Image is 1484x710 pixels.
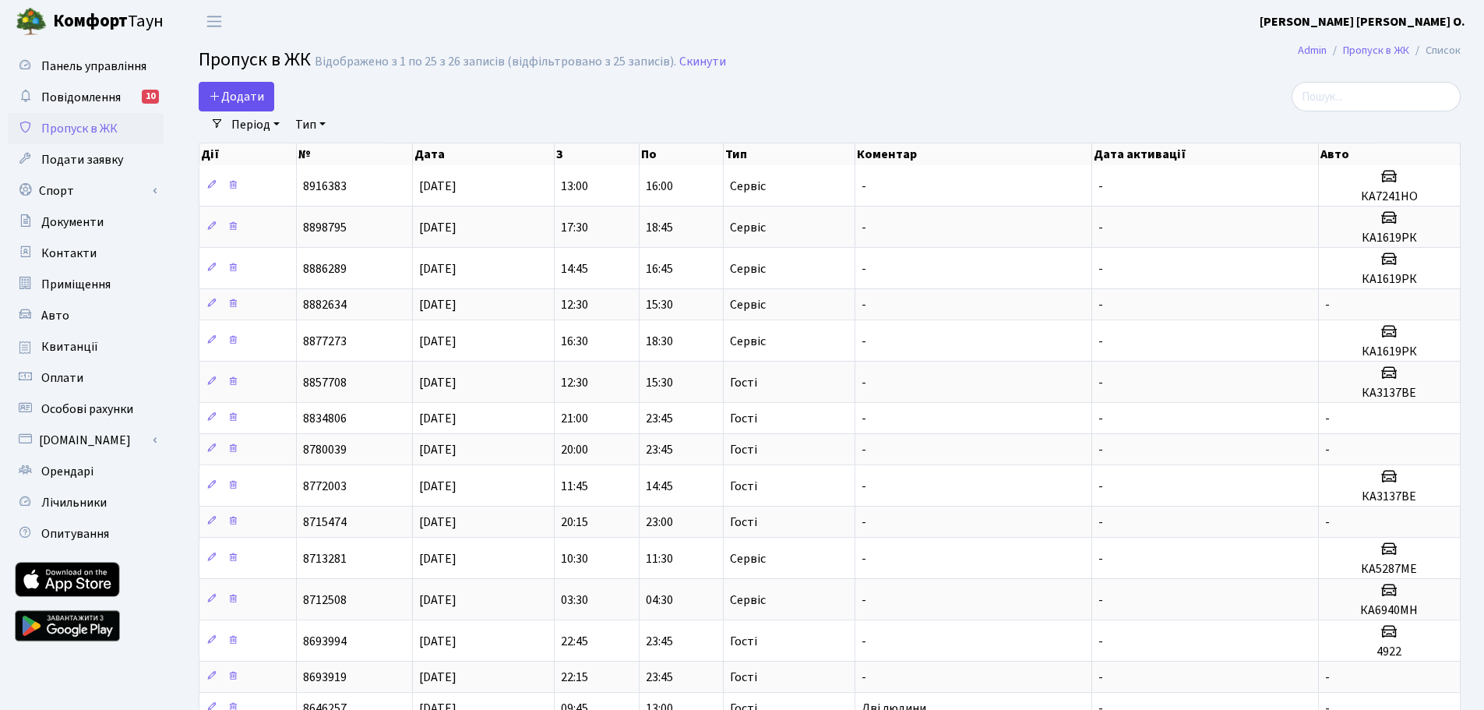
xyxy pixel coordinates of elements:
span: Гості [730,516,757,528]
span: - [862,260,866,277]
span: Сервіс [730,180,766,193]
a: Період [225,111,286,138]
span: Контакти [41,245,97,262]
div: Відображено з 1 по 25 з 26 записів (відфільтровано з 25 записів). [315,55,676,69]
span: - [862,374,866,391]
span: 23:45 [646,633,673,650]
span: [DATE] [419,478,456,495]
th: По [640,143,724,165]
a: Додати [199,82,274,111]
span: Приміщення [41,276,111,293]
span: 8693994 [303,633,347,650]
span: 10:30 [561,550,588,567]
span: [DATE] [419,633,456,650]
span: - [862,296,866,313]
span: [DATE] [419,441,456,458]
a: Пропуск в ЖК [8,113,164,144]
span: Гості [730,480,757,493]
span: 21:00 [561,410,588,427]
span: - [1098,478,1103,495]
th: № [297,143,413,165]
span: - [862,333,866,350]
input: Пошук... [1292,82,1461,111]
span: 14:45 [646,478,673,495]
span: 16:00 [646,178,673,195]
span: 22:15 [561,669,588,686]
span: - [1098,219,1103,236]
span: - [1098,633,1103,650]
span: - [1098,550,1103,567]
span: 12:30 [561,374,588,391]
span: - [862,478,866,495]
span: - [862,592,866,609]
a: Опитування [8,518,164,549]
span: Сервіс [730,298,766,311]
span: 8882634 [303,296,347,313]
span: 12:30 [561,296,588,313]
span: 8713281 [303,550,347,567]
span: - [1098,260,1103,277]
a: Оплати [8,362,164,394]
span: Панель управління [41,58,146,75]
span: - [1325,410,1330,427]
h5: КА6940МН [1325,603,1454,618]
span: 23:00 [646,514,673,531]
span: [DATE] [419,669,456,686]
h5: КА1619РК [1325,344,1454,359]
th: Авто [1319,143,1461,165]
span: 03:30 [561,592,588,609]
span: Пропуск в ЖК [41,120,118,137]
span: Квитанції [41,338,98,355]
span: 20:15 [561,514,588,531]
span: 8715474 [303,514,347,531]
span: - [1098,592,1103,609]
span: Додати [209,88,264,105]
a: [PERSON_NAME] [PERSON_NAME] О. [1260,12,1465,31]
span: Оплати [41,369,83,387]
span: Особові рахунки [41,401,133,418]
span: Документи [41,214,104,231]
a: Пропуск в ЖК [1343,42,1409,58]
button: Переключити навігацію [195,9,234,34]
a: [DOMAIN_NAME] [8,425,164,456]
span: 18:30 [646,333,673,350]
span: Гості [730,412,757,425]
th: Тип [724,143,855,165]
span: Сервіс [730,263,766,275]
span: Гості [730,635,757,648]
span: 8886289 [303,260,347,277]
h5: КА1619РК [1325,272,1454,287]
b: [PERSON_NAME] [PERSON_NAME] О. [1260,13,1465,30]
a: Admin [1298,42,1327,58]
a: Контакти [8,238,164,269]
a: Спорт [8,175,164,207]
span: - [862,669,866,686]
span: - [862,441,866,458]
span: 04:30 [646,592,673,609]
span: Подати заявку [41,151,123,168]
span: [DATE] [419,592,456,609]
span: 16:45 [646,260,673,277]
span: 15:30 [646,296,673,313]
span: 16:30 [561,333,588,350]
span: 8877273 [303,333,347,350]
span: 15:30 [646,374,673,391]
a: Подати заявку [8,144,164,175]
span: Таун [53,9,164,35]
span: 8772003 [303,478,347,495]
span: 8693919 [303,669,347,686]
span: - [1098,333,1103,350]
a: Панель управління [8,51,164,82]
span: 23:45 [646,669,673,686]
span: 23:45 [646,441,673,458]
span: Сервіс [730,553,766,565]
span: Сервіс [730,221,766,234]
a: Лічильники [8,487,164,518]
span: [DATE] [419,178,456,195]
th: Дії [199,143,297,165]
span: - [862,219,866,236]
span: - [1098,441,1103,458]
span: 11:45 [561,478,588,495]
span: - [862,514,866,531]
span: 8834806 [303,410,347,427]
